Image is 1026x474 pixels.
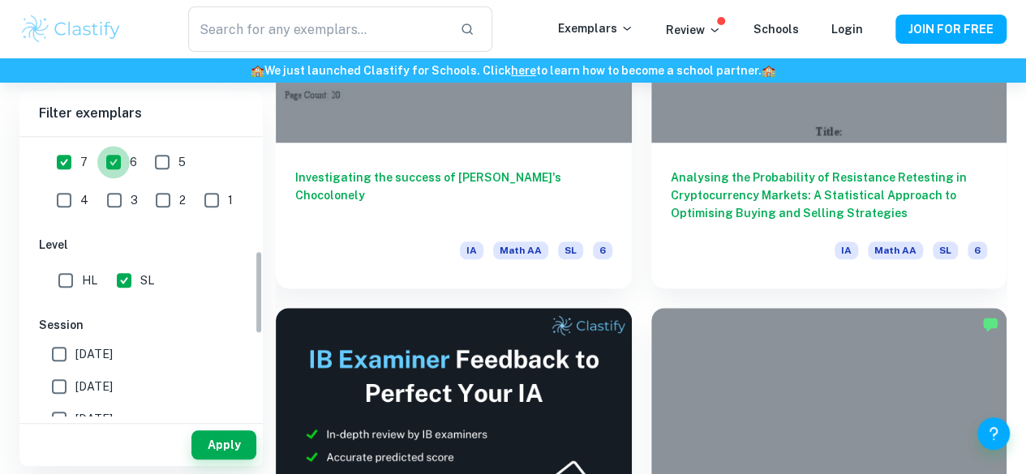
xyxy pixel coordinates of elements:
[558,19,633,37] p: Exemplars
[75,410,113,428] span: [DATE]
[39,316,243,334] h6: Session
[868,241,923,259] span: Math AA
[75,345,113,363] span: [DATE]
[178,153,186,171] span: 5
[493,241,548,259] span: Math AA
[671,169,988,222] h6: Analysing the Probability of Resistance Retesting in Cryptocurrency Markets: A Statistical Approa...
[228,191,233,209] span: 1
[140,271,154,289] span: SL
[131,191,138,209] span: 3
[977,417,1010,450] button: Help and Feedback
[188,6,448,52] input: Search for any exemplars...
[191,430,256,459] button: Apply
[295,169,612,222] h6: Investigating the success of [PERSON_NAME]'s Chocolonely
[39,236,243,254] h6: Level
[831,23,863,36] a: Login
[511,64,536,77] a: here
[82,271,97,289] span: HL
[19,13,122,45] img: Clastify logo
[666,21,721,39] p: Review
[835,241,858,259] span: IA
[251,64,264,77] span: 🏫
[130,153,137,171] span: 6
[80,153,88,171] span: 7
[982,316,998,332] img: Marked
[593,241,612,259] span: 6
[3,62,1023,79] h6: We just launched Clastify for Schools. Click to learn how to become a school partner.
[80,191,88,209] span: 4
[933,241,958,259] span: SL
[753,23,799,36] a: Schools
[179,191,186,209] span: 2
[762,64,775,77] span: 🏫
[968,241,987,259] span: 6
[75,378,113,395] span: [DATE]
[558,241,583,259] span: SL
[895,15,1007,44] button: JOIN FOR FREE
[19,91,263,136] h6: Filter exemplars
[460,241,483,259] span: IA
